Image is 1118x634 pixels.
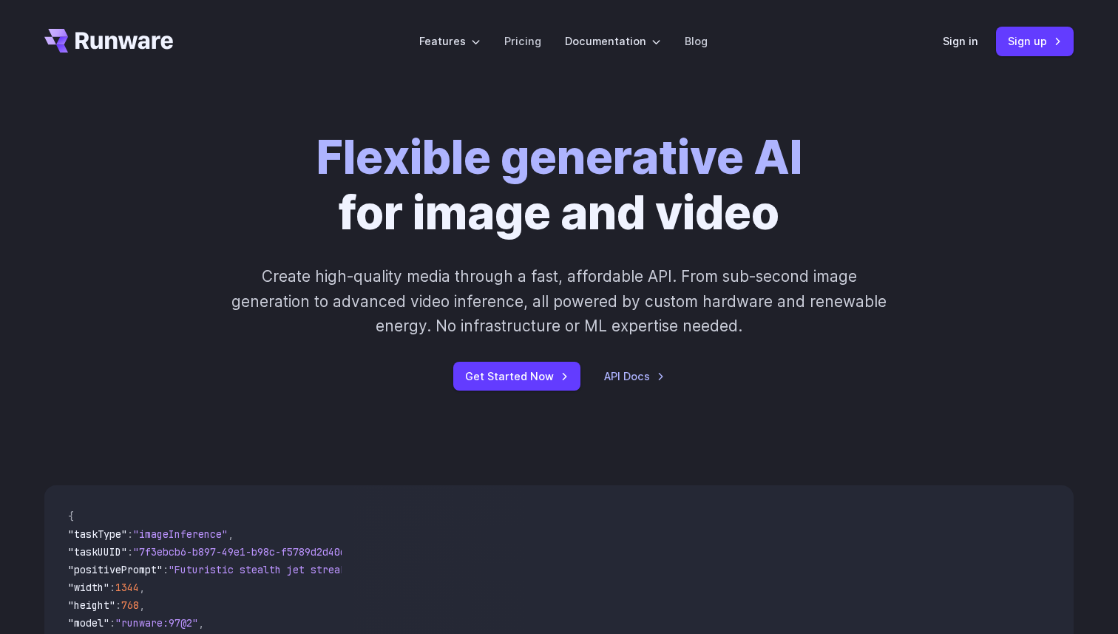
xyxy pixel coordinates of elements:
span: 768 [121,598,139,612]
span: , [139,581,145,594]
span: "7f3ebcb6-b897-49e1-b98c-f5789d2d40d7" [133,545,358,559]
a: Pricing [504,33,541,50]
span: "model" [68,616,109,630]
span: "runware:97@2" [115,616,198,630]
span: : [163,563,169,576]
a: Sign in [943,33,978,50]
a: API Docs [604,368,665,385]
label: Documentation [565,33,661,50]
span: "imageInference" [133,527,228,541]
span: "width" [68,581,109,594]
h1: for image and video [316,130,802,240]
span: { [68,510,74,523]
a: Blog [685,33,708,50]
span: : [127,545,133,559]
a: Get Started Now [453,362,580,391]
a: Go to / [44,29,173,53]
span: "positivePrompt" [68,563,163,576]
span: : [127,527,133,541]
p: Create high-quality media through a fast, affordable API. From sub-second image generation to adv... [230,264,889,338]
strong: Flexible generative AI [316,129,802,185]
span: : [109,616,115,630]
span: "taskType" [68,527,127,541]
span: , [198,616,204,630]
span: 1344 [115,581,139,594]
label: Features [419,33,481,50]
span: "taskUUID" [68,545,127,559]
span: , [228,527,234,541]
a: Sign up [996,27,1074,55]
span: "Futuristic stealth jet streaking through a neon-lit cityscape with glowing purple exhaust" [169,563,707,576]
span: : [115,598,121,612]
span: , [139,598,145,612]
span: : [109,581,115,594]
span: "height" [68,598,115,612]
